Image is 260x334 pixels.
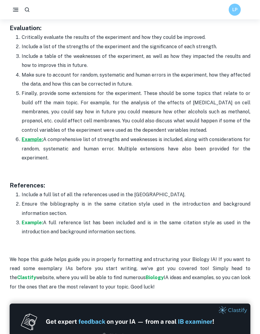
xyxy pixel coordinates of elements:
[10,24,42,32] span: Evaluation:
[22,52,250,70] p: Include a table of the weaknesses of the experiment, as well as how they impacted the results and...
[146,275,164,280] a: Biology
[10,255,250,292] p: We hope this guide helps guide you in properly formatting and structuring your Biology IA! If you...
[22,71,250,89] p: Make sure to account for random, systematic and human errors in the experiment, how they affected...
[22,137,43,142] a: Example:
[22,42,250,51] p: Include a list of the strengths of the experiment and the significance of each strength.
[22,218,250,237] p: A full reference list has been included and is in the same citation style as used in the introduc...
[231,6,238,13] h6: LP
[22,89,250,135] p: Finally, provide some extensions for the experiment. These should be some topics that relate to o...
[22,200,250,218] p: Ensure the bibliography is in the same citation style used in the introduction and background inf...
[229,4,241,16] button: LP
[22,33,250,42] p: Critically evaluate the results of the experiment and how they could be improved.
[22,190,250,199] p: Include a full list of all the references used in the [GEOGRAPHIC_DATA].
[10,181,250,190] h3: References:
[17,275,36,280] a: Clastify
[22,135,250,162] p: A comprehensive list of strengths and weaknesses is included, along with considerations for rando...
[22,220,43,225] a: Example:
